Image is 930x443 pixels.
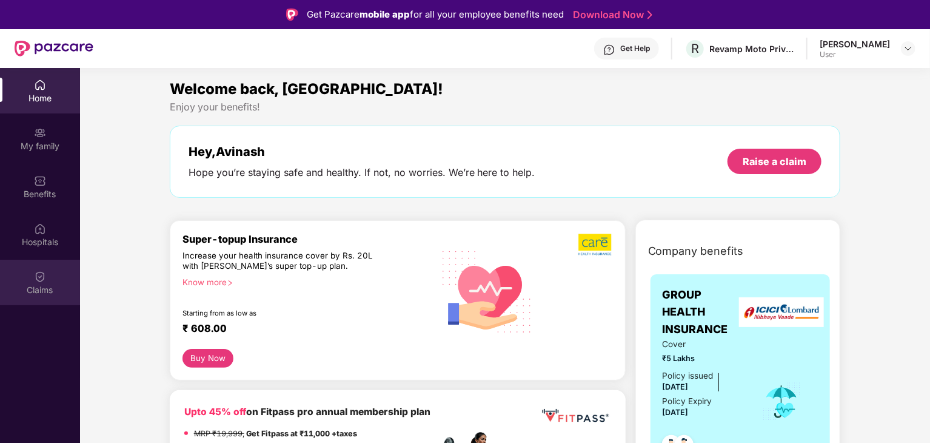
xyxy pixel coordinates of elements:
div: [PERSON_NAME] [820,38,890,50]
div: ₹ 608.00 [182,322,421,337]
b: Upto 45% off [184,406,246,418]
strong: Get Fitpass at ₹11,000 +taxes [246,429,357,438]
img: insurerLogo [739,297,824,327]
div: Get Help [620,44,650,53]
img: svg+xml;base64,PHN2ZyBpZD0iSG9tZSIgeG1sbnM9Imh0dHA6Ly93d3cudzMub3JnLzIwMDAvc3ZnIiB3aWR0aD0iMjAiIG... [34,79,46,91]
div: Increase your health insurance cover by Rs. 20L with [PERSON_NAME]’s super top-up plan. [182,251,381,272]
div: Super-topup Insurance [182,233,433,245]
img: New Pazcare Logo [15,41,93,56]
del: MRP ₹19,999, [194,429,244,438]
strong: mobile app [360,8,410,20]
span: Cover [663,338,746,351]
img: Stroke [647,8,652,21]
div: Policy Expiry [663,395,712,408]
span: ₹5 Lakhs [663,353,746,365]
div: Hope you’re staying safe and healthy. If not, no worries. We’re here to help. [189,166,535,179]
a: Download Now [573,8,649,21]
div: Policy issued [663,370,714,382]
button: Buy Now [182,349,234,368]
img: svg+xml;base64,PHN2ZyBpZD0iQmVuZWZpdHMiIHhtbG5zPSJodHRwOi8vd3d3LnczLm9yZy8yMDAwL3N2ZyIgd2lkdGg9Ij... [34,175,46,187]
img: icon [762,382,801,422]
span: [DATE] [663,408,689,417]
div: Starting from as low as [182,309,382,317]
div: Know more [182,277,426,286]
span: GROUP HEALTH INSURANCE [663,286,746,338]
img: svg+xml;base64,PHN2ZyB4bWxucz0iaHR0cDovL3d3dy53My5vcmcvMjAwMC9zdmciIHhtbG5zOnhsaW5rPSJodHRwOi8vd3... [433,236,541,346]
div: Raise a claim [743,155,806,168]
img: Logo [286,8,298,21]
img: svg+xml;base64,PHN2ZyBpZD0iSG9zcGl0YWxzIiB4bWxucz0iaHR0cDovL3d3dy53My5vcmcvMjAwMC9zdmciIHdpZHRoPS... [34,223,46,235]
span: Company benefits [648,243,744,260]
div: Enjoy your benefits! [170,101,841,113]
div: Revamp Moto Private Limited [709,43,794,55]
img: fppp.png [540,405,611,427]
img: svg+xml;base64,PHN2ZyB3aWR0aD0iMjAiIGhlaWdodD0iMjAiIHZpZXdCb3g9IjAgMCAyMCAyMCIgZmlsbD0ibm9uZSIgeG... [34,127,46,139]
img: svg+xml;base64,PHN2ZyBpZD0iRHJvcGRvd24tMzJ4MzIiIHhtbG5zPSJodHRwOi8vd3d3LnczLm9yZy8yMDAwL3N2ZyIgd2... [903,44,913,53]
span: right [227,280,233,286]
span: R [691,41,699,56]
div: Get Pazcare for all your employee benefits need [307,7,564,22]
b: on Fitpass pro annual membership plan [184,406,430,418]
div: User [820,50,890,59]
div: Hey, Avinash [189,144,535,159]
span: Welcome back, [GEOGRAPHIC_DATA]! [170,80,443,98]
img: svg+xml;base64,PHN2ZyBpZD0iSGVscC0zMngzMiIgeG1sbnM9Imh0dHA6Ly93d3cudzMub3JnLzIwMDAvc3ZnIiB3aWR0aD... [603,44,615,56]
img: svg+xml;base64,PHN2ZyBpZD0iQ2xhaW0iIHhtbG5zPSJodHRwOi8vd3d3LnczLm9yZy8yMDAwL3N2ZyIgd2lkdGg9IjIwIi... [34,271,46,283]
img: b5dec4f62d2307b9de63beb79f102df3.png [578,233,613,256]
span: [DATE] [663,382,689,391]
